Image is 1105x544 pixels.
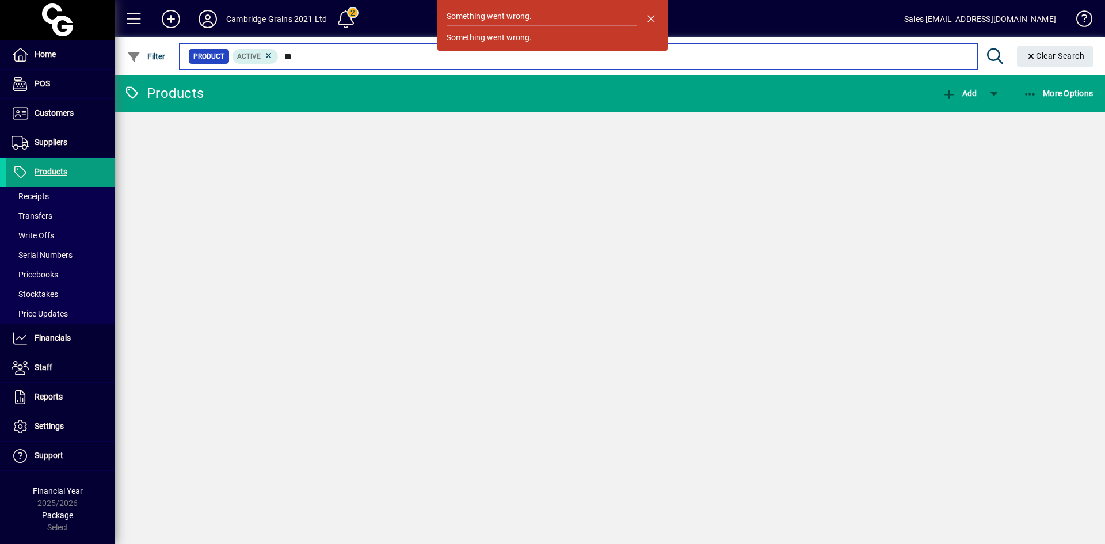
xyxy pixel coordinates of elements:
[6,245,115,265] a: Serial Numbers
[6,226,115,245] a: Write Offs
[6,383,115,412] a: Reports
[33,486,83,496] span: Financial Year
[939,83,980,104] button: Add
[233,49,279,64] mat-chip: Activation Status: Active
[1026,51,1085,60] span: Clear Search
[6,99,115,128] a: Customers
[35,392,63,401] span: Reports
[1017,46,1094,67] button: Clear
[6,265,115,284] a: Pricebooks
[153,9,189,29] button: Add
[6,412,115,441] a: Settings
[904,10,1056,28] div: Sales [EMAIL_ADDRESS][DOMAIN_NAME]
[6,442,115,470] a: Support
[35,421,64,431] span: Settings
[35,108,74,117] span: Customers
[35,333,71,343] span: Financials
[6,187,115,206] a: Receipts
[12,270,58,279] span: Pricebooks
[189,9,226,29] button: Profile
[237,52,261,60] span: Active
[6,206,115,226] a: Transfers
[6,128,115,157] a: Suppliers
[124,46,169,67] button: Filter
[1068,2,1091,40] a: Knowledge Base
[6,324,115,353] a: Financials
[35,50,56,59] span: Home
[12,290,58,299] span: Stocktakes
[226,10,327,28] div: Cambridge Grains 2021 Ltd
[12,309,68,318] span: Price Updates
[6,284,115,304] a: Stocktakes
[1020,83,1096,104] button: More Options
[12,231,54,240] span: Write Offs
[35,138,67,147] span: Suppliers
[35,79,50,88] span: POS
[193,51,224,62] span: Product
[127,52,166,61] span: Filter
[6,40,115,69] a: Home
[35,451,63,460] span: Support
[42,511,73,520] span: Package
[124,84,204,102] div: Products
[12,192,49,201] span: Receipts
[12,211,52,220] span: Transfers
[35,167,67,176] span: Products
[6,70,115,98] a: POS
[942,89,977,98] span: Add
[35,363,52,372] span: Staff
[6,304,115,324] a: Price Updates
[6,353,115,382] a: Staff
[12,250,73,260] span: Serial Numbers
[1023,89,1093,98] span: More Options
